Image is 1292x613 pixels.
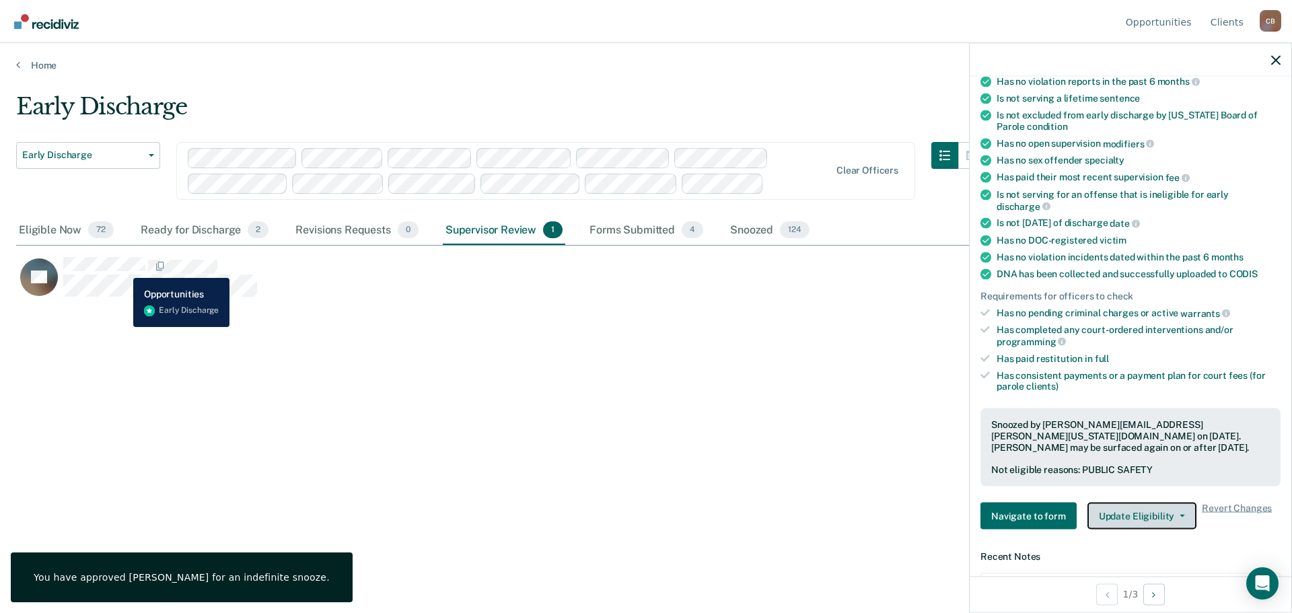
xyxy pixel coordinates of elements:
div: Has completed any court-ordered interventions and/or [997,324,1281,347]
div: Not eligible reasons: PUBLIC SAFETY [991,464,1270,476]
button: Next Opportunity [1143,583,1165,605]
span: 4 [682,221,703,239]
span: fee [1165,172,1190,183]
div: Is not excluded from early discharge by [US_STATE] Board of Parole [997,110,1281,133]
div: Has consistent payments or a payment plan for court fees (for parole [997,369,1281,392]
span: Early Discharge [22,149,143,161]
div: Early Discharge [16,93,985,131]
div: You have approved [PERSON_NAME] for an indefinite snooze. [34,571,330,583]
span: months [1157,76,1200,87]
div: Open Intercom Messenger [1246,567,1279,600]
div: C B [1260,10,1281,32]
span: date [1110,218,1139,229]
span: 1 [543,221,563,239]
div: Has no DOC-registered [997,234,1281,246]
button: Profile dropdown button [1260,10,1281,32]
span: full [1095,353,1109,363]
div: Has paid restitution in [997,353,1281,364]
div: Revisions Requests [293,216,421,246]
span: discharge [997,201,1050,211]
a: Navigate to form link [980,503,1082,530]
span: programming [997,336,1066,347]
span: 2 [248,221,268,239]
a: Home [16,59,1276,71]
div: Ready for Discharge [138,216,271,246]
dt: Recent Notes [980,551,1281,563]
div: Has no pending criminal charges or active [997,307,1281,319]
span: months [1211,251,1244,262]
button: Update Eligibility [1087,503,1196,530]
span: victim [1100,234,1126,245]
div: Snoozed [727,216,812,246]
span: modifiers [1103,138,1155,149]
div: Is not [DATE] of discharge [997,217,1281,229]
div: Has no sex offender [997,155,1281,166]
div: Requirements for officers to check [980,290,1281,301]
span: Revert Changes [1202,503,1272,530]
div: Snoozed by [PERSON_NAME][EMAIL_ADDRESS][PERSON_NAME][US_STATE][DOMAIN_NAME] on [DATE]. [PERSON_NA... [991,419,1270,453]
span: CODIS [1229,268,1258,279]
button: Navigate to form [980,503,1077,530]
div: Has no violation reports in the past 6 [997,75,1281,87]
div: Has no open supervision [997,137,1281,149]
div: Has no violation incidents dated within the past 6 [997,251,1281,262]
span: warrants [1180,308,1230,318]
span: specialty [1085,155,1124,166]
div: Has paid their most recent supervision [997,172,1281,184]
span: 72 [88,221,114,239]
div: 1 / 3 [970,576,1291,612]
span: clients) [1026,381,1058,392]
span: condition [1027,120,1068,131]
div: Supervisor Review [443,216,566,246]
span: 0 [398,221,419,239]
div: Is not serving a lifetime [997,93,1281,104]
div: CaseloadOpportunityCell-6302372 [16,256,1118,310]
img: Recidiviz [14,14,79,29]
span: sentence [1100,93,1140,104]
span: 124 [780,221,810,239]
div: Clear officers [836,165,898,176]
div: Forms Submitted [587,216,706,246]
div: Eligible Now [16,216,116,246]
div: Is not serving for an offense that is ineligible for early [997,188,1281,211]
button: Previous Opportunity [1096,583,1118,605]
div: DNA has been collected and successfully uploaded to [997,268,1281,279]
